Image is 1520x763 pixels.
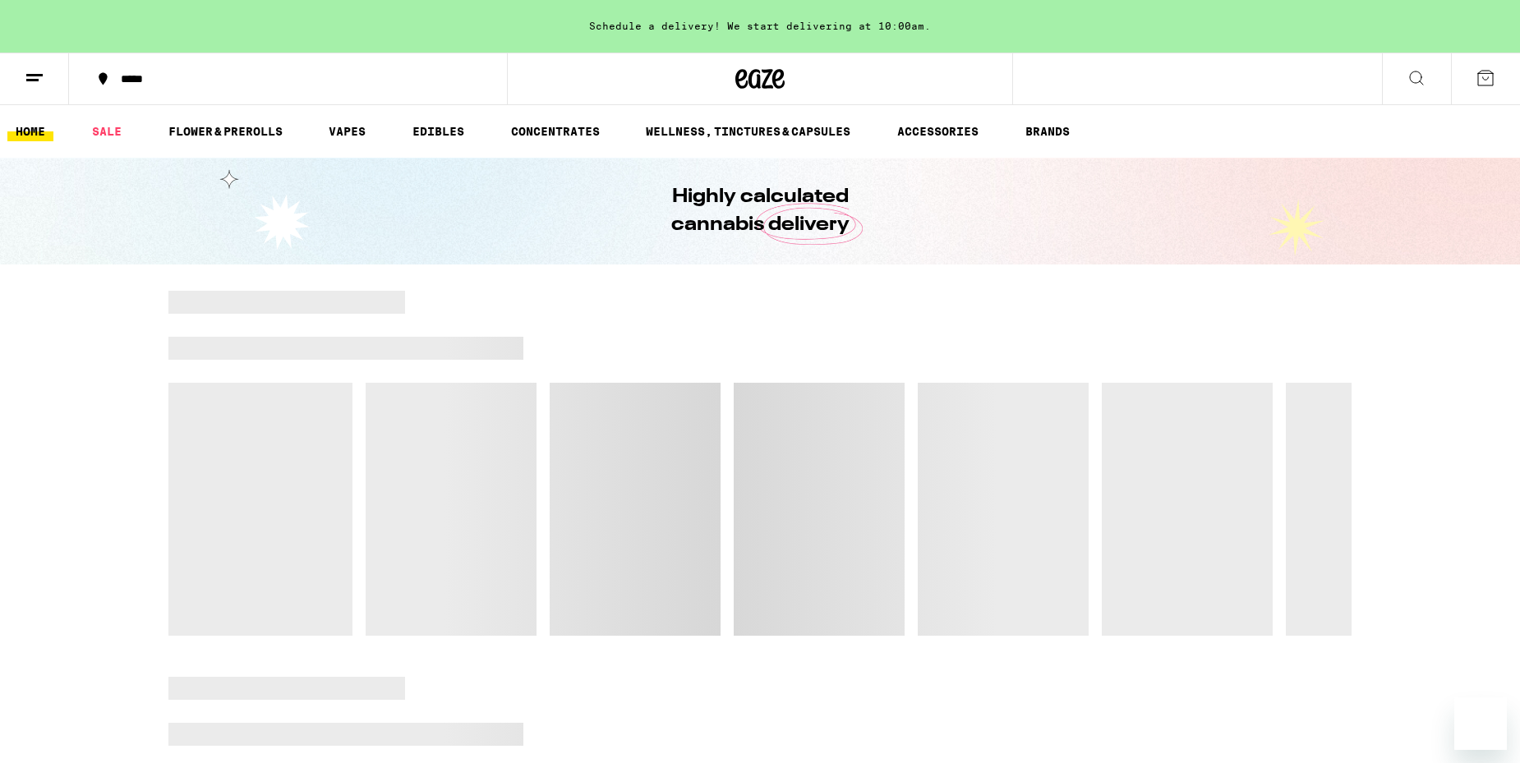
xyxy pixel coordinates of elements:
[320,122,374,141] a: VAPES
[7,122,53,141] a: HOME
[1454,697,1507,750] iframe: Button to launch messaging window
[160,122,291,141] a: FLOWER & PREROLLS
[84,122,130,141] a: SALE
[1017,122,1078,141] a: BRANDS
[404,122,472,141] a: EDIBLES
[624,183,896,239] h1: Highly calculated cannabis delivery
[503,122,608,141] a: CONCENTRATES
[638,122,859,141] a: WELLNESS, TINCTURES & CAPSULES
[889,122,987,141] a: ACCESSORIES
